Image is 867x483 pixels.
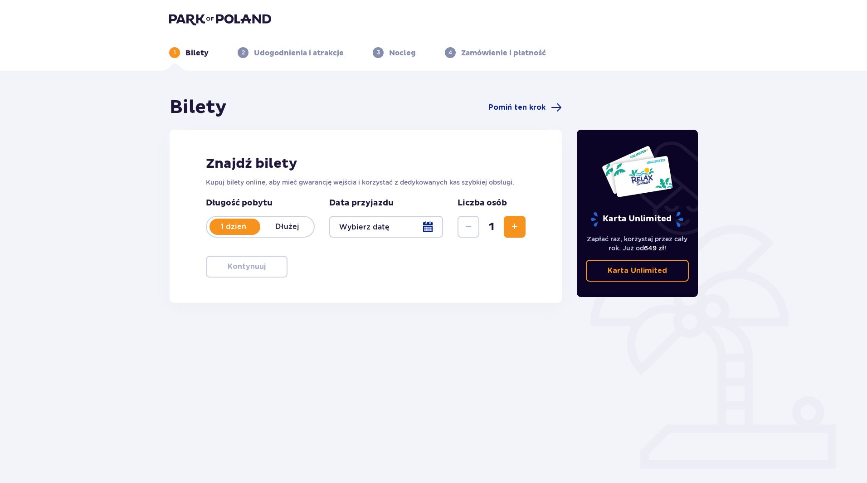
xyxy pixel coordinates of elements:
button: Zwiększ [504,216,526,238]
span: Pomiń ten krok [488,102,546,112]
p: Zamówienie i płatność [461,48,546,58]
button: Zmniejsz [458,216,479,238]
p: 2 [242,49,245,57]
img: Park of Poland logo [169,13,271,25]
p: Bilety [185,48,209,58]
p: Długość pobytu [206,198,315,209]
p: Dłużej [260,222,314,232]
p: Data przyjazdu [329,198,394,209]
p: Kontynuuj [228,262,266,272]
img: Dwie karty całoroczne do Suntago z napisem 'UNLIMITED RELAX', na białym tle z tropikalnymi liśćmi... [601,145,673,198]
p: 1 [174,49,176,57]
p: Kupuj bilety online, aby mieć gwarancję wejścia i korzystać z dedykowanych kas szybkiej obsługi. [206,178,526,187]
div: 4Zamówienie i płatność [445,47,546,58]
span: 1 [481,220,502,234]
h2: Znajdź bilety [206,155,526,172]
div: 2Udogodnienia i atrakcje [238,47,344,58]
p: Liczba osób [458,198,507,209]
a: Karta Unlimited [586,260,689,282]
p: Nocleg [389,48,416,58]
div: 1Bilety [169,47,209,58]
p: 1 dzień [207,222,260,232]
button: Kontynuuj [206,256,287,278]
p: Karta Unlimited [590,211,684,227]
p: 4 [448,49,452,57]
a: Pomiń ten krok [488,102,562,113]
p: Karta Unlimited [608,266,667,276]
p: Zapłać raz, korzystaj przez cały rok. Już od ! [586,234,689,253]
h1: Bilety [170,96,227,119]
p: 3 [377,49,380,57]
p: Udogodnienia i atrakcje [254,48,344,58]
div: 3Nocleg [373,47,416,58]
span: 649 zł [644,244,664,252]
